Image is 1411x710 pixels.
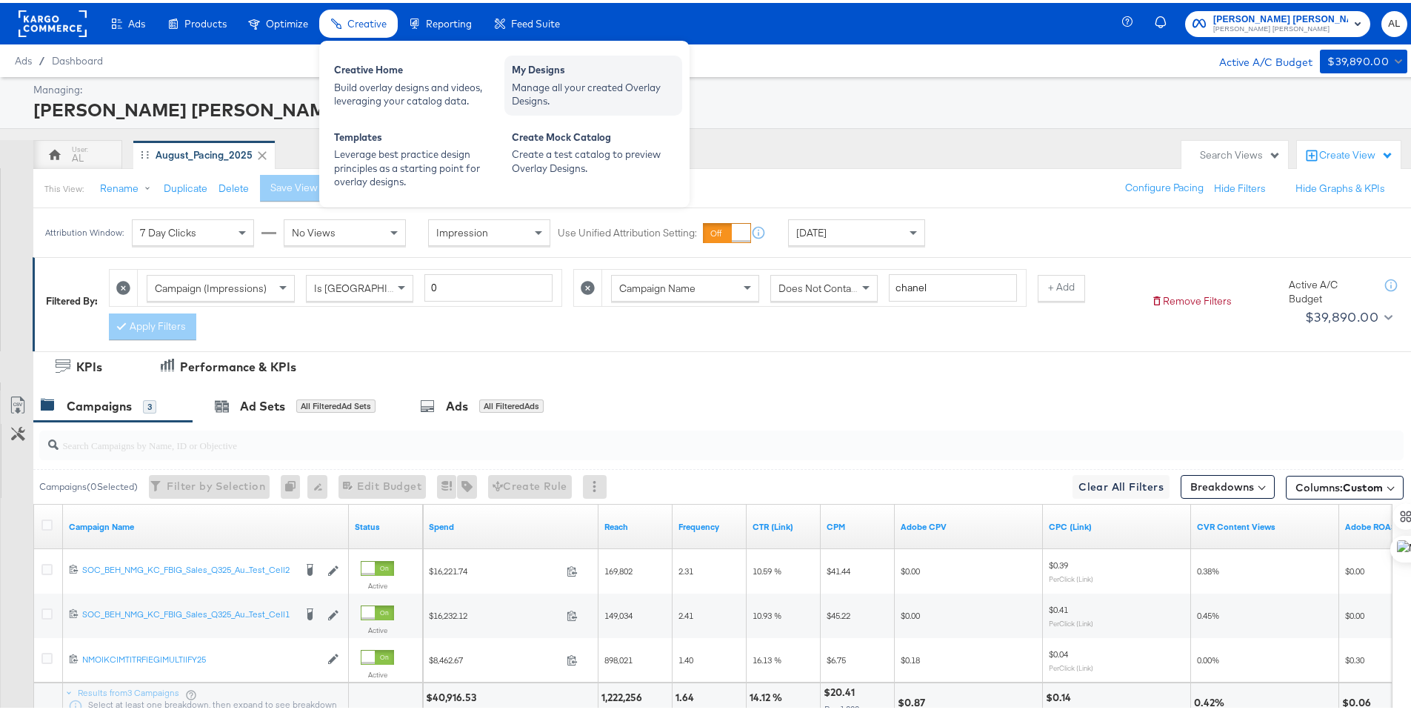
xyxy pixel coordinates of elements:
[1342,693,1375,707] div: $0.06
[1345,563,1364,574] span: $0.00
[1115,172,1214,199] button: Configure Pacing
[1197,563,1219,574] span: 0.38%
[604,607,633,618] span: 149,034
[184,15,227,27] span: Products
[796,223,827,236] span: [DATE]
[39,477,138,491] div: Campaigns ( 0 Selected)
[82,651,320,663] div: NMO|KC|MT|TRF|EG|MULTI|FY25
[46,291,98,305] div: Filtered By:
[827,651,846,663] span: $6.75
[1343,478,1383,491] span: Custom
[1295,179,1385,193] button: Hide Graphs & KPIs
[604,651,633,663] span: 898,021
[33,94,1404,119] div: [PERSON_NAME] [PERSON_NAME] (Kargo)
[901,563,920,574] span: $0.00
[266,15,308,27] span: Optimize
[436,223,488,236] span: Impression
[827,607,850,618] span: $45.22
[1327,50,1389,68] div: $39,890.00
[76,356,102,373] div: KPIs
[143,397,156,411] div: 3
[1305,303,1378,325] div: $39,890.00
[1197,518,1333,530] a: CVR Content Views
[82,606,294,617] div: SOC_BEH_NMG_KC_FBIG_Sales_Q325_Au...Test_Cell1
[219,179,249,193] button: Delete
[1151,291,1232,305] button: Remove Filters
[1204,47,1312,69] div: Active A/C Budget
[140,223,196,236] span: 7 Day Clicks
[1049,571,1093,580] sub: Per Click (Link)
[511,15,560,27] span: Feed Suite
[424,271,553,299] input: Enter a number
[446,395,468,412] div: Ads
[1049,646,1068,657] span: $0.04
[827,518,889,530] a: The average cost you've paid to have 1,000 impressions of your ad.
[1049,616,1093,625] sub: Per Click (Link)
[1345,651,1364,663] span: $0.30
[82,606,294,620] a: SOC_BEH_NMG_KC_FBIG_Sales_Q325_Au...Test_Cell1
[1295,477,1383,492] span: Columns:
[678,651,693,663] span: 1.40
[619,279,696,292] span: Campaign Name
[426,15,472,27] span: Reporting
[361,578,394,588] label: Active
[72,148,84,162] div: AL
[1078,475,1164,494] span: Clear All Filters
[898,693,930,707] div: $0.87
[1185,8,1370,34] button: [PERSON_NAME] [PERSON_NAME] (Kargo)[PERSON_NAME] [PERSON_NAME]
[824,683,859,697] div: $20.41
[827,563,850,574] span: $41.44
[1197,651,1219,663] span: 0.00%
[281,472,307,496] div: 0
[1038,272,1085,299] button: + Add
[901,651,920,663] span: $0.18
[347,15,387,27] span: Creative
[69,518,343,530] a: Your campaign name.
[901,607,920,618] span: $0.00
[90,173,167,199] button: Rename
[429,607,561,618] span: $16,232.12
[678,563,693,574] span: 2.31
[429,651,561,663] span: $8,462.67
[1213,9,1348,24] span: [PERSON_NAME] [PERSON_NAME] (Kargo)
[82,651,320,663] a: NMO|KC|MT|TRF|EG|MULTI|FY25
[1381,8,1407,34] button: AL
[180,356,296,373] div: Performance & KPIs
[82,561,294,576] a: SOC_BEH_NMG_KC_FBIG_Sales_Q325_Au...Test_Cell2
[1200,145,1281,159] div: Search Views
[778,279,859,292] span: Does Not Contain
[292,223,336,236] span: No Views
[676,688,698,702] div: 1.64
[901,518,1037,530] a: Adobe CPV
[361,667,394,677] label: Active
[15,52,32,64] span: Ads
[1049,518,1185,530] a: The average cost for each link click you've received from your ad.
[44,225,124,235] div: Attribution Window:
[1049,557,1068,568] span: $0.39
[479,397,544,410] div: All Filtered Ads
[1299,302,1395,326] button: $39,890.00
[128,15,145,27] span: Ads
[67,395,132,412] div: Campaigns
[156,145,253,159] div: August_Pacing_2025
[1319,145,1393,160] div: Create View
[1181,472,1275,496] button: Breakdowns
[678,607,693,618] span: 2.41
[429,563,561,574] span: $16,221.74
[141,147,149,156] div: Drag to reorder tab
[1049,660,1093,669] sub: Per Click (Link)
[52,52,103,64] a: Dashboard
[361,623,394,632] label: Active
[155,279,267,292] span: Campaign (Impressions)
[1286,473,1404,497] button: Columns:Custom
[59,422,1278,451] input: Search Campaigns by Name, ID or Objective
[889,271,1017,299] input: Enter a search term
[355,518,417,530] a: Shows the current state of your Ad Campaign.
[1049,601,1068,612] span: $0.41
[1046,688,1075,702] div: $0.14
[1194,693,1229,707] div: 0.42%
[1345,607,1364,618] span: $0.00
[296,397,376,410] div: All Filtered Ad Sets
[1213,21,1348,33] span: [PERSON_NAME] [PERSON_NAME]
